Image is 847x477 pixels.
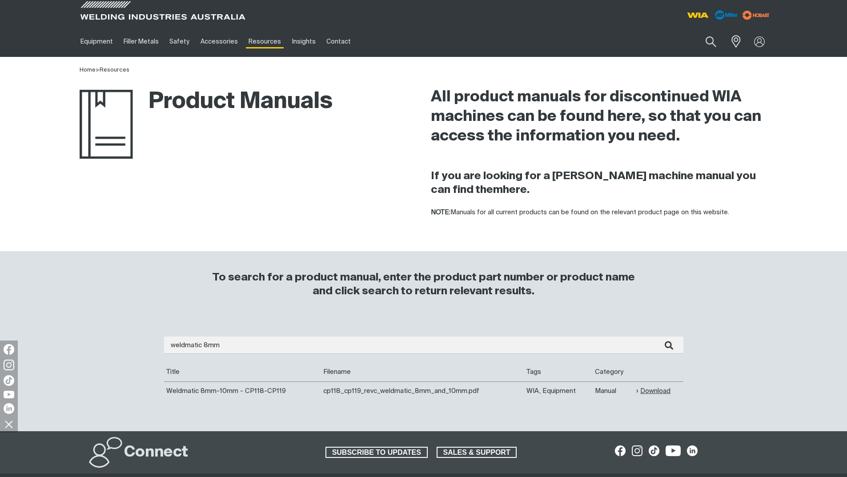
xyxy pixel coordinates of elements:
td: cp118_cp119_revc_weldmatic_8mm_and_10mm.pdf [321,381,524,400]
a: SALES & SUPPORT [437,447,517,458]
a: here. [503,184,530,195]
td: Manual [593,381,634,400]
a: Resources [100,67,129,73]
th: Title [164,363,321,381]
a: Insights [286,26,321,57]
h1: Product Manuals [80,88,333,116]
img: Instagram [4,360,14,370]
img: miller [740,8,772,22]
strong: If you are looking for a [PERSON_NAME] machine manual you can find them [431,171,756,195]
p: Manuals for all current products can be found on the relevant product page on this website. [431,208,768,218]
span: SALES & SUPPORT [438,447,516,458]
nav: Main [75,26,598,57]
input: Enter search... [164,337,683,354]
a: SUBSCRIBE TO UPDATES [325,447,428,458]
a: Contact [321,26,356,57]
th: Category [593,363,634,381]
h2: All product manuals for discontinued WIA machines can be found here, so that you can access the i... [431,88,768,146]
th: Tags [524,363,592,381]
td: Weldmatic 8mm-10mm - CP118-CP119 [164,381,321,400]
th: Filename [321,363,524,381]
a: Download [636,386,670,396]
h2: Connect [124,443,188,462]
img: TikTok [4,375,14,386]
a: Resources [243,26,286,57]
span: > [96,67,100,73]
button: Search products [696,31,726,52]
input: Product name or item number... [684,31,726,52]
h3: To search for a product manual, enter the product part number or product name and click search to... [209,271,639,298]
img: YouTube [4,391,14,398]
a: Safety [164,26,195,57]
strong: NOTE: [431,209,450,216]
a: Equipment [75,26,118,57]
a: Home [80,67,96,73]
img: LinkedIn [4,403,14,414]
img: hide socials [1,417,16,432]
span: SUBSCRIBE TO UPDATES [326,447,427,458]
a: Accessories [195,26,243,57]
a: Filler Metals [118,26,164,57]
td: WIA, Equipment [524,381,592,400]
img: Facebook [4,344,14,355]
